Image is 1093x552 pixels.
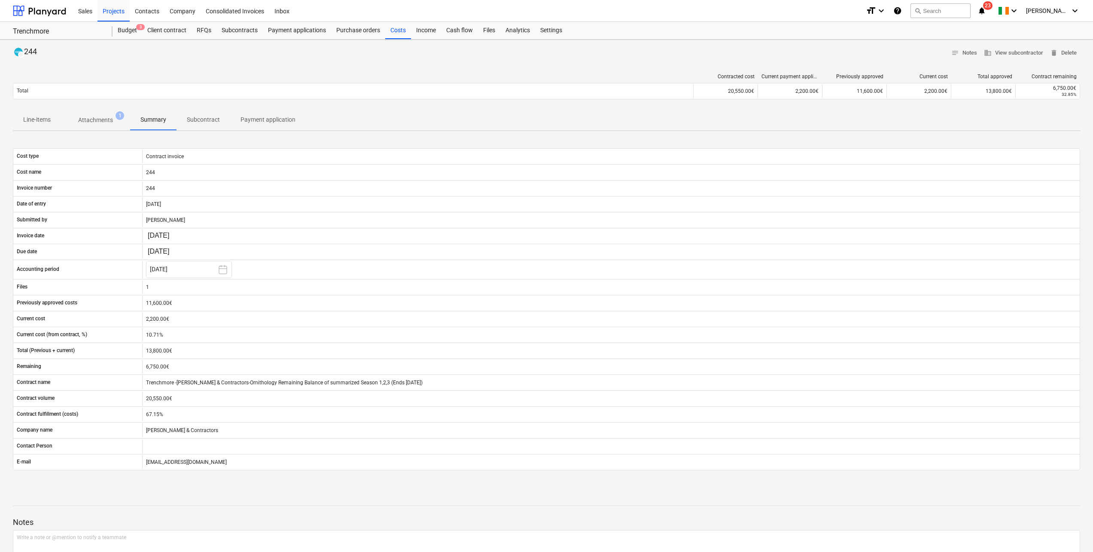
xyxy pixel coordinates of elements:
[984,49,992,57] span: business
[1019,85,1076,91] div: 6,750.00€
[113,22,142,39] div: Budget
[951,84,1015,98] div: 13,800.00€
[216,22,263,39] a: Subcontracts
[17,266,59,273] p: Accounting period
[17,169,41,176] p: Cost name
[890,74,948,80] div: Current cost
[17,153,39,160] p: Cost type
[876,6,886,16] i: keyboard_arrow_down
[17,283,27,291] p: Files
[441,22,478,39] a: Cash flow
[142,455,1080,469] div: [EMAIL_ADDRESS][DOMAIN_NAME]
[116,111,124,120] span: 1
[984,48,1043,58] span: View subcontractor
[142,22,192,39] a: Client contract
[977,6,986,16] i: notifications
[1050,511,1093,552] iframe: Chat Widget
[500,22,535,39] a: Analytics
[826,74,883,80] div: Previously approved
[17,216,47,224] p: Submitted by
[187,115,220,124] p: Subcontract
[17,379,50,386] p: Contract name
[914,7,921,14] span: search
[113,22,142,39] a: Budget3
[13,517,1080,527] p: Notes
[14,48,23,56] img: xero.svg
[17,458,31,466] p: E-mail
[331,22,385,39] a: Purchase orders
[1050,49,1058,57] span: delete
[17,411,78,418] p: Contract fulfillment (costs)
[761,74,819,80] div: Current payment application
[948,46,980,60] button: Notes
[1009,6,1019,16] i: keyboard_arrow_down
[142,296,1080,310] div: 11,600.00€
[1062,92,1076,97] small: 32.85%
[955,74,1012,80] div: Total approved
[192,22,216,39] div: RFQs
[893,6,902,16] i: Knowledge base
[146,261,232,278] button: [DATE]
[697,74,755,80] div: Contracted cost
[142,328,1080,342] div: 10.71%
[951,48,977,58] span: Notes
[17,363,41,370] p: Remaining
[983,1,993,10] span: 23
[78,116,113,125] p: Attachments
[146,230,186,242] input: Change
[142,392,1080,405] div: 20,550.00€
[17,232,44,239] p: Invoice date
[17,347,75,354] p: Total (Previous + current)
[1019,74,1077,80] div: Contract remaining
[17,315,45,322] p: Current cost
[142,197,1080,211] div: [DATE]
[142,408,1080,421] div: 67.15%
[146,246,186,258] input: Change
[693,84,758,98] div: 20,550.00€
[758,84,822,98] div: 2,200.00€
[17,200,46,208] p: Date of entry
[142,423,1080,437] div: [PERSON_NAME] & Contractors
[478,22,500,39] a: Files
[17,426,52,434] p: Company name
[263,22,331,39] div: Payment applications
[951,49,959,57] span: notes
[385,22,411,39] a: Costs
[910,3,971,18] button: Search
[142,181,1080,195] div: 244
[17,87,28,95] p: Total
[411,22,441,39] a: Income
[1026,7,1069,14] span: [PERSON_NAME]
[142,376,1080,389] div: Trenchmore -[PERSON_NAME] & Contractors-Ornithology Remaining Balance of summarized Season 1,2,3 ...
[241,115,295,124] p: Payment application
[1047,46,1080,60] button: Delete
[142,312,1080,326] div: 2,200.00€
[1050,48,1077,58] span: Delete
[142,150,1080,163] div: Contract invoice
[13,46,24,58] div: Invoice has been synced with Xero and its status is currently DRAFT
[24,46,37,58] p: 244
[142,344,1080,358] div: 13,800.00€
[142,213,1080,227] div: [PERSON_NAME]
[142,360,1080,374] div: 6,750.00€
[822,84,886,98] div: 11,600.00€
[535,22,567,39] a: Settings
[980,46,1047,60] button: View subcontractor
[1070,6,1080,16] i: keyboard_arrow_down
[13,27,102,36] div: Trenchmore
[17,248,37,255] p: Due date
[140,115,166,124] p: Summary
[136,24,145,30] span: 3
[17,395,55,402] p: Contract volume
[142,280,1080,294] div: 1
